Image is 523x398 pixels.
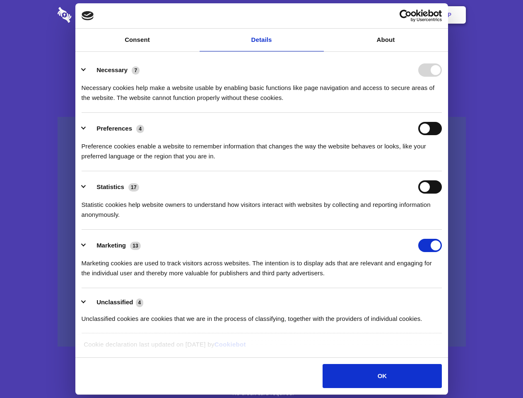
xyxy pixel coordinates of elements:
div: Marketing cookies are used to track visitors across websites. The intention is to display ads tha... [82,252,442,278]
div: Cookie declaration last updated on [DATE] by [77,340,446,356]
img: logo-wordmark-white-trans-d4663122ce5f474addd5e946df7df03e33cb6a1c49d2221995e7729f52c070b2.svg [58,7,128,23]
a: Cookiebot [215,341,246,348]
a: Pricing [243,2,279,28]
button: Marketing (13) [82,239,146,252]
div: Unclassified cookies are cookies that we are in the process of classifying, together with the pro... [82,308,442,324]
label: Necessary [96,66,128,73]
a: Usercentrics Cookiebot - opens in a new window [369,10,442,22]
label: Marketing [96,242,126,249]
a: Details [200,29,324,51]
a: Contact [336,2,374,28]
a: About [324,29,448,51]
button: OK [323,364,441,388]
label: Statistics [96,183,124,190]
label: Preferences [96,125,132,132]
span: 4 [136,125,144,133]
h1: Eliminate Slack Data Loss. [58,37,466,67]
div: Preference cookies enable a website to remember information that changes the way the website beha... [82,135,442,161]
span: 4 [136,298,144,307]
span: 13 [130,242,141,250]
a: Wistia video thumbnail [58,117,466,347]
button: Statistics (17) [82,180,145,194]
div: Statistic cookies help website owners to understand how visitors interact with websites by collec... [82,194,442,220]
iframe: Drift Widget Chat Controller [482,357,513,388]
h4: Auto-redaction of sensitive data, encrypted data sharing and self-destructing private chats. Shar... [58,75,466,103]
button: Necessary (7) [82,63,145,77]
button: Unclassified (4) [82,297,149,308]
a: Consent [75,29,200,51]
a: Login [376,2,412,28]
span: 17 [128,183,139,192]
div: Necessary cookies help make a website usable by enabling basic functions like page navigation and... [82,77,442,103]
span: 7 [132,66,140,75]
button: Preferences (4) [82,122,149,135]
img: logo [82,11,94,20]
